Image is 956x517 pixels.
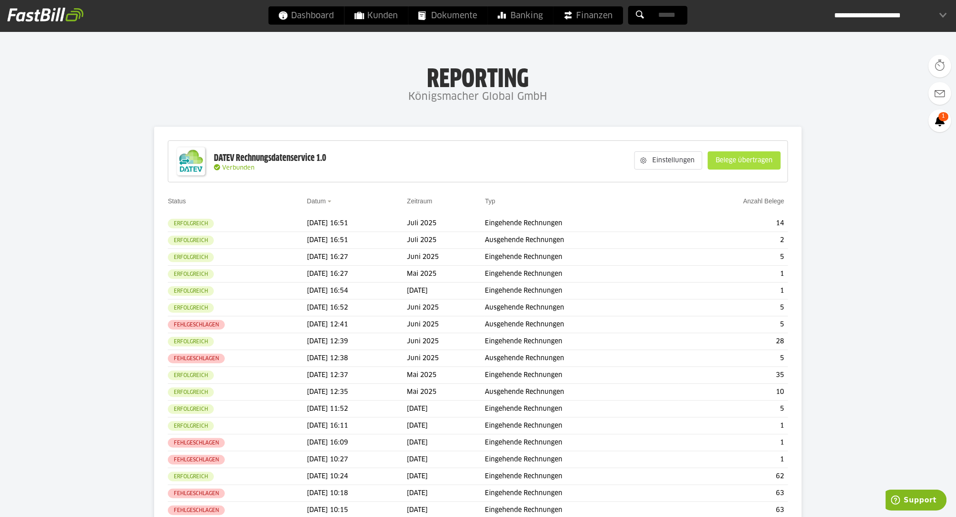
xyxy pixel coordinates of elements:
td: Eingehende Rechnungen [485,418,679,434]
span: Dokumente [419,6,478,25]
td: [DATE] 16:27 [307,249,407,266]
td: 1 [679,451,788,468]
td: [DATE] 12:41 [307,316,407,333]
sl-badge: Erfolgreich [168,269,214,279]
td: 28 [679,333,788,350]
span: 1 [939,112,949,121]
td: [DATE] 12:38 [307,350,407,367]
td: Ausgehende Rechnungen [485,350,679,367]
sl-badge: Erfolgreich [168,337,214,346]
iframe: Öffnet ein Widget, in dem Sie weitere Informationen finden [886,490,947,512]
td: [DATE] 16:11 [307,418,407,434]
td: [DATE] [407,418,485,434]
td: Eingehende Rechnungen [485,367,679,384]
td: 5 [679,316,788,333]
td: 1 [679,418,788,434]
sl-button: Einstellungen [634,151,702,170]
td: [DATE] 10:24 [307,468,407,485]
sl-badge: Erfolgreich [168,388,214,397]
td: Mai 2025 [407,384,485,401]
sl-badge: Erfolgreich [168,371,214,380]
td: Eingehende Rechnungen [485,401,679,418]
td: [DATE] [407,485,485,502]
sl-badge: Erfolgreich [168,472,214,481]
td: [DATE] 16:51 [307,215,407,232]
td: [DATE] 16:27 [307,266,407,283]
sl-badge: Fehlgeschlagen [168,438,225,448]
td: Juni 2025 [407,316,485,333]
td: [DATE] [407,434,485,451]
span: Kunden [355,6,398,25]
td: 5 [679,401,788,418]
td: [DATE] 12:39 [307,333,407,350]
a: Anzahl Belege [743,197,785,205]
a: 1 [929,109,951,132]
td: [DATE] [407,401,485,418]
sl-badge: Erfolgreich [168,219,214,228]
td: 5 [679,300,788,316]
sl-badge: Fehlgeschlagen [168,455,225,465]
a: Dokumente [409,6,488,25]
img: sort_desc.gif [327,201,333,202]
span: Banking [498,6,543,25]
td: Ausgehende Rechnungen [485,384,679,401]
a: Banking [488,6,553,25]
sl-badge: Fehlgeschlagen [168,489,225,498]
td: 62 [679,468,788,485]
td: [DATE] [407,468,485,485]
td: Juni 2025 [407,249,485,266]
td: Juni 2025 [407,333,485,350]
td: [DATE] 16:54 [307,283,407,300]
td: Eingehende Rechnungen [485,451,679,468]
a: Typ [485,197,495,205]
td: [DATE] 16:09 [307,434,407,451]
td: Eingehende Rechnungen [485,434,679,451]
a: Kunden [345,6,408,25]
a: Finanzen [554,6,623,25]
td: 5 [679,249,788,266]
td: [DATE] 12:37 [307,367,407,384]
span: Verbunden [222,165,255,171]
td: Ausgehende Rechnungen [485,300,679,316]
td: [DATE] 10:27 [307,451,407,468]
td: Juli 2025 [407,215,485,232]
td: Mai 2025 [407,266,485,283]
a: Status [168,197,186,205]
td: 35 [679,367,788,384]
sl-button: Belege übertragen [708,151,781,170]
td: [DATE] 10:18 [307,485,407,502]
div: DATEV Rechnungsdatenservice 1.0 [214,152,326,164]
sl-badge: Fehlgeschlagen [168,354,225,363]
td: [DATE] 12:35 [307,384,407,401]
img: DATEV-Datenservice Logo [173,143,209,180]
td: [DATE] 11:52 [307,401,407,418]
td: 5 [679,350,788,367]
td: Ausgehende Rechnungen [485,316,679,333]
a: Zeitraum [407,197,432,205]
td: 2 [679,232,788,249]
td: [DATE] 16:52 [307,300,407,316]
td: Eingehende Rechnungen [485,266,679,283]
sl-badge: Fehlgeschlagen [168,506,225,515]
td: Eingehende Rechnungen [485,468,679,485]
a: Datum [307,197,326,205]
sl-badge: Erfolgreich [168,253,214,262]
a: Dashboard [269,6,344,25]
h1: Reporting [91,64,865,88]
td: Juli 2025 [407,232,485,249]
sl-badge: Erfolgreich [168,303,214,313]
sl-badge: Erfolgreich [168,421,214,431]
td: 63 [679,485,788,502]
td: 1 [679,434,788,451]
td: [DATE] 16:51 [307,232,407,249]
td: Eingehende Rechnungen [485,485,679,502]
img: fastbill_logo_white.png [7,7,83,22]
td: 1 [679,283,788,300]
sl-badge: Erfolgreich [168,236,214,245]
td: Juni 2025 [407,300,485,316]
td: Eingehende Rechnungen [485,333,679,350]
td: Eingehende Rechnungen [485,215,679,232]
td: 1 [679,266,788,283]
sl-badge: Erfolgreich [168,404,214,414]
